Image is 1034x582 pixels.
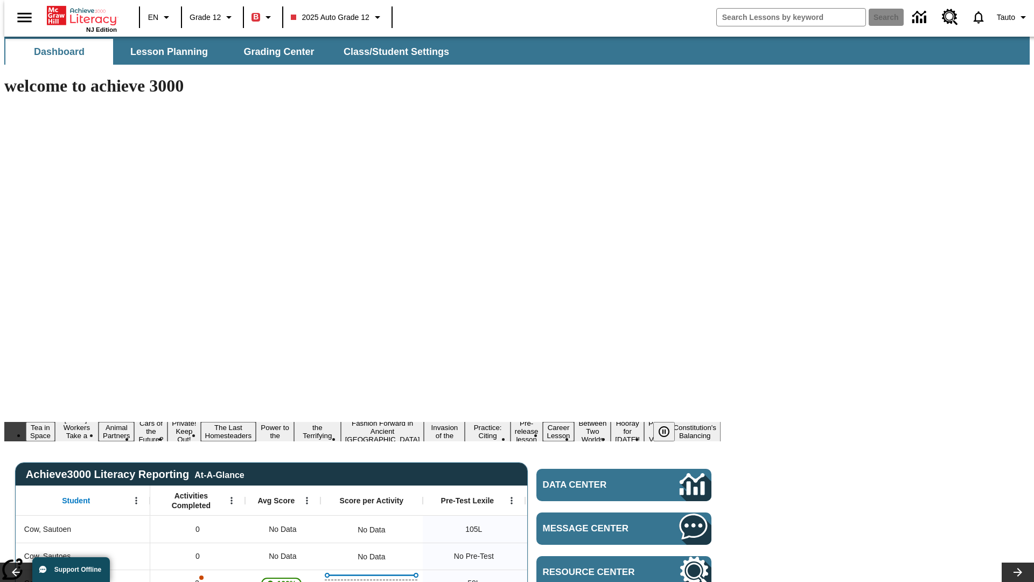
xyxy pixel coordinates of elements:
[906,3,935,32] a: Data Center
[55,414,99,449] button: Slide 2 Labor Day: Workers Take a Stand
[717,9,865,26] input: search field
[669,414,721,449] button: Slide 17 The Constitution's Balancing Act
[243,46,314,58] span: Grading Center
[504,493,520,509] button: Open Menu
[245,543,320,570] div: No Data, Cow, Sautoes
[454,551,494,562] span: No Pre-Test, Cow, Sautoes
[574,418,611,445] button: Slide 14 Between Two Worlds
[4,76,721,96] h1: welcome to achieve 3000
[653,422,686,441] div: Pause
[9,2,40,33] button: Open side menu
[115,39,223,65] button: Lesson Planning
[134,418,167,445] button: Slide 4 Cars of the Future?
[935,3,965,32] a: Resource Center, Will open in new tab
[441,496,494,505] span: Pre-Test Lexile
[352,546,390,567] div: No Data, Cow, Sautoes
[150,543,245,570] div: 0, Cow, Sautoes
[340,496,404,505] span: Score per Activity
[965,3,993,31] a: Notifications
[128,493,144,509] button: Open Menu
[47,4,117,33] div: Home
[4,39,459,65] div: SubNavbar
[54,566,101,573] span: Support Offline
[611,418,644,445] button: Slide 15 Hooray for Constitution Day!
[223,493,240,509] button: Open Menu
[257,496,295,505] span: Avg Score
[190,12,221,23] span: Grade 12
[32,557,110,582] button: Support Offline
[344,46,449,58] span: Class/Student Settings
[263,518,302,541] span: No Data
[195,524,200,535] span: 0
[299,493,315,509] button: Open Menu
[644,418,669,445] button: Slide 16 Point of View
[525,543,627,570] div: No Data, Cow, Sautoes
[167,418,200,445] button: Slide 5 Private! Keep Out!
[256,414,294,449] button: Slide 7 Solar Power to the People
[156,491,227,510] span: Activities Completed
[341,418,424,445] button: Slide 9 Fashion Forward in Ancient Rome
[150,516,245,543] div: 0, Cow, Sautoen
[511,418,543,445] button: Slide 12 Pre-release lesson
[26,468,244,481] span: Achieve3000 Literacy Reporting
[525,516,627,543] div: Beginning reader 105 Lexile, ER, Based on the Lexile Reading measure, student is an Emerging Read...
[225,39,333,65] button: Grading Center
[195,551,200,562] span: 0
[335,39,458,65] button: Class/Student Settings
[424,414,465,449] button: Slide 10 The Invasion of the Free CD
[997,12,1015,23] span: Tauto
[287,8,388,27] button: Class: 2025 Auto Grade 12, Select your class
[993,8,1034,27] button: Profile/Settings
[194,468,244,480] div: At-A-Glance
[536,512,711,545] a: Message Center
[201,422,256,441] button: Slide 6 The Last Homesteaders
[543,523,647,534] span: Message Center
[24,524,71,535] span: Cow, Sautoen
[245,516,320,543] div: No Data, Cow, Sautoen
[24,551,71,562] span: Cow, Sautoes
[47,5,117,26] a: Home
[253,10,258,24] span: B
[543,567,647,578] span: Resource Center
[185,8,240,27] button: Grade: Grade 12, Select a grade
[465,524,482,535] span: 105 Lexile, Cow, Sautoen
[5,39,113,65] button: Dashboard
[86,26,117,33] span: NJ Edition
[291,12,369,23] span: 2025 Auto Grade 12
[62,496,90,505] span: Student
[543,480,644,490] span: Data Center
[263,545,302,567] span: No Data
[130,46,208,58] span: Lesson Planning
[352,519,390,541] div: No Data, Cow, Sautoen
[99,422,134,441] button: Slide 3 Animal Partners
[294,414,341,449] button: Slide 8 Attack of the Terrifying Tomatoes
[148,12,158,23] span: EN
[26,422,55,441] button: Slide 1 Tea in Space
[653,422,675,441] button: Pause
[247,8,279,27] button: Boost Class color is red. Change class color
[536,469,711,501] a: Data Center
[34,46,85,58] span: Dashboard
[143,8,178,27] button: Language: EN, Select a language
[465,414,510,449] button: Slide 11 Mixed Practice: Citing Evidence
[1002,563,1034,582] button: Lesson carousel, Next
[4,37,1030,65] div: SubNavbar
[543,422,575,441] button: Slide 13 Career Lesson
